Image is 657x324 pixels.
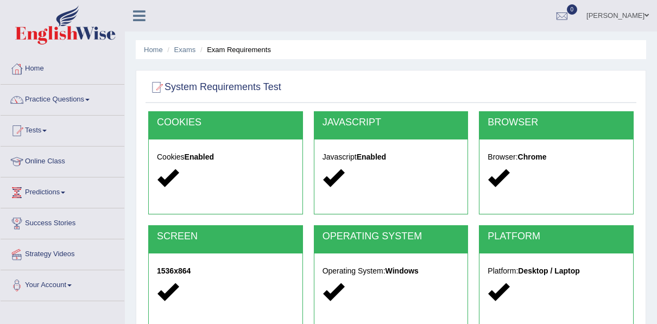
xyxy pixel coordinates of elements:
h2: PLATFORM [488,231,625,242]
h2: System Requirements Test [148,79,281,96]
strong: Chrome [518,153,547,161]
h2: JAVASCRIPT [323,117,460,128]
a: Tests [1,116,124,143]
strong: Windows [386,266,419,275]
h5: Platform: [488,267,625,275]
strong: Enabled [185,153,214,161]
h2: SCREEN [157,231,294,242]
strong: Desktop / Laptop [518,266,580,275]
h5: Cookies [157,153,294,161]
h2: OPERATING SYSTEM [323,231,460,242]
a: Home [144,46,163,54]
strong: Enabled [357,153,386,161]
h2: COOKIES [157,117,294,128]
a: Online Class [1,147,124,174]
h5: Javascript [323,153,460,161]
h5: Browser: [488,153,625,161]
li: Exam Requirements [198,45,271,55]
a: Exams [174,46,196,54]
a: Predictions [1,177,124,205]
a: Your Account [1,270,124,297]
span: 0 [567,4,578,15]
a: Success Stories [1,208,124,236]
h2: BROWSER [488,117,625,128]
h5: Operating System: [323,267,460,275]
a: Home [1,54,124,81]
strong: 1536x864 [157,266,191,275]
a: Practice Questions [1,85,124,112]
a: Strategy Videos [1,239,124,266]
